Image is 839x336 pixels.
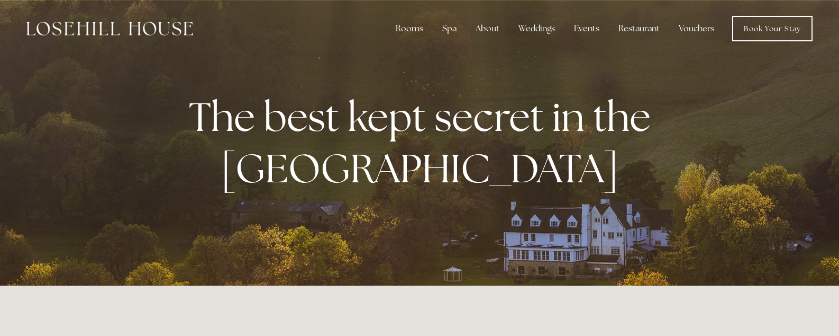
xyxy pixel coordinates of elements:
img: Losehill House [26,22,193,36]
div: Weddings [510,18,563,39]
div: Events [566,18,608,39]
div: Rooms [387,18,432,39]
strong: The best kept secret in the [GEOGRAPHIC_DATA] [189,91,659,194]
a: Book Your Stay [732,16,813,41]
div: Spa [434,18,465,39]
div: Restaurant [610,18,668,39]
a: Vouchers [670,18,723,39]
div: About [467,18,508,39]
